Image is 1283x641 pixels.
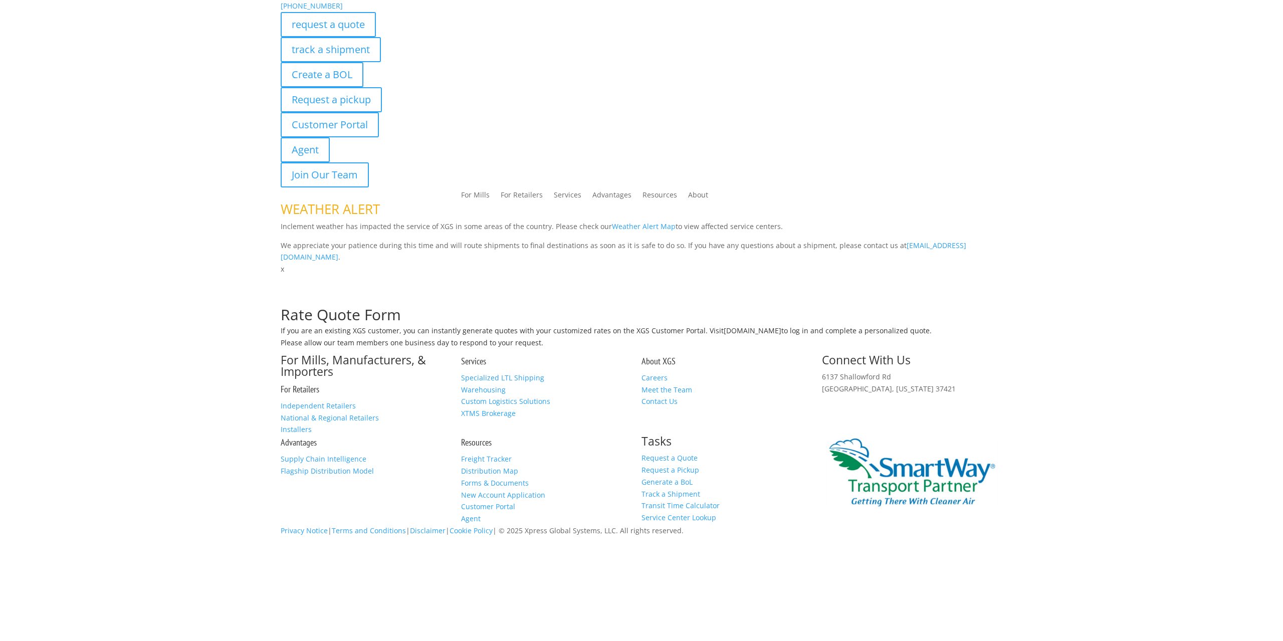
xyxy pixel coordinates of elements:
[281,339,1002,351] h6: Please allow our team members one business day to respond to your request.
[281,454,366,464] a: Supply Chain Intelligence
[461,385,506,394] a: Warehousing
[501,191,543,202] a: For Retailers
[641,453,698,463] a: Request a Quote
[281,295,1002,307] p: Complete the form below for a customized quote based on your shipping needs.
[281,526,328,535] a: Privacy Notice
[554,191,581,202] a: Services
[822,436,1002,509] img: Smartway_Logo
[641,373,668,382] a: Careers
[461,191,490,202] a: For Mills
[461,490,545,500] a: New Account Application
[281,12,376,37] a: request a quote
[461,502,515,511] a: Customer Portal
[281,383,319,395] a: For Retailers
[281,221,1002,240] p: Inclement weather has impacted the service of XGS in some areas of the country. Please check our ...
[281,112,379,137] a: Customer Portal
[281,137,330,162] a: Agent
[461,514,481,523] a: Agent
[332,526,406,535] a: Terms and Conditions
[641,385,692,394] a: Meet the Team
[281,200,380,218] span: WEATHER ALERT
[641,465,699,475] a: Request a Pickup
[461,355,486,367] a: Services
[461,373,544,382] a: Specialized LTL Shipping
[281,240,1002,264] p: We appreciate your patience during this time and will route shipments to final destinations as so...
[281,525,1002,537] p: | | | | © 2025 Xpress Global Systems, LLC. All rights reserved.
[281,87,382,112] a: Request a pickup
[643,191,677,202] a: Resources
[281,437,317,448] a: Advantages
[592,191,631,202] a: Advantages
[461,437,492,448] a: Resources
[281,401,356,410] a: Independent Retailers
[281,62,363,87] a: Create a BOL
[461,454,512,464] a: Freight Tracker
[461,408,516,418] a: XTMS Brokerage
[641,477,693,487] a: Generate a BoL
[410,526,446,535] a: Disclaimer
[281,162,369,187] a: Join Our Team
[641,489,700,499] a: Track a Shipment
[688,191,708,202] a: About
[281,307,1002,327] h1: Rate Quote Form
[641,355,676,367] a: About XGS
[461,396,550,406] a: Custom Logistics Solutions
[281,352,426,379] a: For Mills, Manufacturers, & Importers
[281,466,374,476] a: Flagship Distribution Model
[641,436,822,452] h2: Tasks
[281,326,724,335] span: If you are an existing XGS customer, you can instantly generate quotes with your customized rates...
[822,354,1002,371] h2: Connect With Us
[641,501,720,510] a: Transit Time Calculator
[641,513,716,522] a: Service Center Lookup
[641,396,678,406] a: Contact Us
[281,275,1002,295] h1: Request a Quote
[281,424,312,434] a: Installers
[281,263,1002,275] p: x
[281,1,343,11] a: [PHONE_NUMBER]
[822,371,1002,395] p: 6137 Shallowford Rd [GEOGRAPHIC_DATA], [US_STATE] 37421
[612,222,676,231] a: Weather Alert Map
[281,37,381,62] a: track a shipment
[450,526,493,535] a: Cookie Policy
[461,466,518,476] a: Distribution Map
[281,413,379,422] a: National & Regional Retailers
[461,478,529,488] a: Forms & Documents
[724,326,781,335] a: [DOMAIN_NAME]
[781,326,932,335] span: to log in and complete a personalized quote.
[822,394,831,404] img: group-6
